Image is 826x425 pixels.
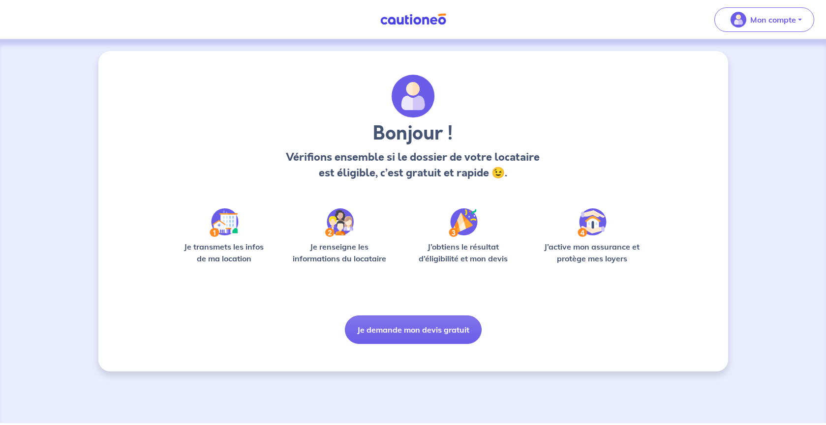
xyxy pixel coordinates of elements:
[449,208,478,237] img: /static/f3e743aab9439237c3e2196e4328bba9/Step-3.svg
[535,241,649,264] p: J’active mon assurance et protège mes loyers
[283,122,543,145] h3: Bonjour !
[345,315,482,344] button: Je demande mon devis gratuit
[210,208,239,237] img: /static/90a569abe86eec82015bcaae536bd8e6/Step-1.svg
[750,14,796,26] p: Mon compte
[714,7,814,32] button: illu_account_valid_menu.svgMon compte
[731,12,746,28] img: illu_account_valid_menu.svg
[325,208,354,237] img: /static/c0a346edaed446bb123850d2d04ad552/Step-2.svg
[287,241,393,264] p: Je renseigne les informations du locataire
[177,241,271,264] p: Je transmets les infos de ma location
[408,241,519,264] p: J’obtiens le résultat d’éligibilité et mon devis
[283,149,543,181] p: Vérifions ensemble si le dossier de votre locataire est éligible, c’est gratuit et rapide 😉.
[578,208,607,237] img: /static/bfff1cf634d835d9112899e6a3df1a5d/Step-4.svg
[376,13,450,26] img: Cautioneo
[392,75,435,118] img: archivate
